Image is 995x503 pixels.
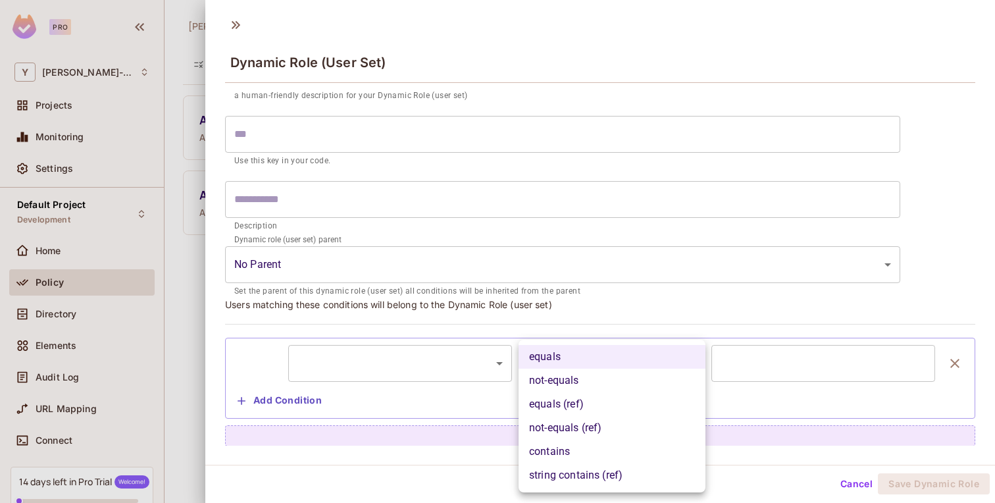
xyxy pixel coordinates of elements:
li: not-equals (ref) [519,416,705,440]
li: equals [519,345,705,369]
li: not-equals [519,369,705,392]
li: equals (ref) [519,392,705,416]
li: string contains (ref) [519,463,705,487]
li: contains [519,440,705,463]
